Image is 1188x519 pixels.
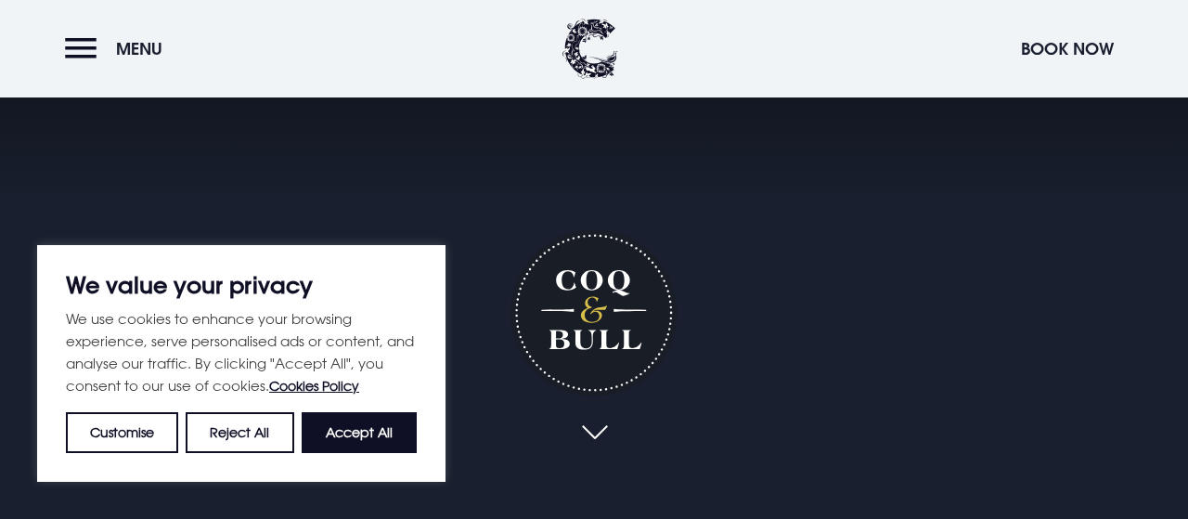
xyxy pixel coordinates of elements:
button: Book Now [1012,29,1123,69]
button: Reject All [186,412,293,453]
p: We use cookies to enhance your browsing experience, serve personalised ads or content, and analys... [66,307,417,397]
a: Cookies Policy [269,378,359,394]
div: We value your privacy [37,245,445,482]
button: Accept All [302,412,417,453]
img: Clandeboye Lodge [562,19,618,79]
button: Customise [66,412,178,453]
h1: Coq & Bull [510,229,677,396]
button: Menu [65,29,172,69]
span: Menu [116,38,162,59]
p: We value your privacy [66,274,417,296]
